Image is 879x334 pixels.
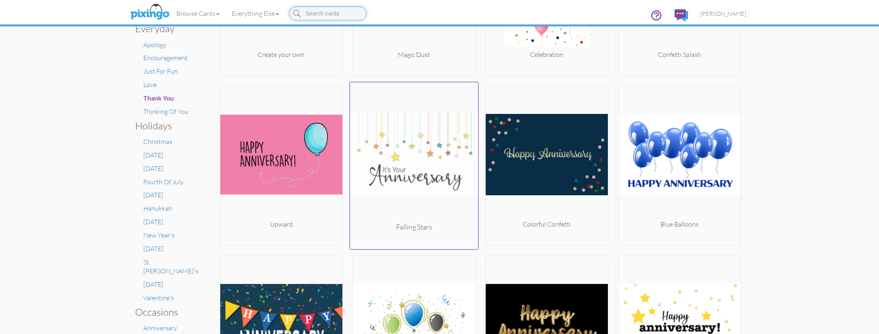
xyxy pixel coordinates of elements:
a: Encouragement [143,54,188,62]
a: Anniversary [143,324,177,332]
a: Thinking Of You [143,107,189,116]
h3: Everyday [135,23,194,34]
div: Colorful Confetti [486,220,608,229]
img: pixingo logo [128,2,171,22]
a: [DATE] [143,244,163,253]
h3: Occasions [135,307,194,317]
a: Apology [143,41,167,49]
a: Valentine's [143,294,174,302]
a: St. [PERSON_NAME]'s [143,258,198,275]
a: Hanukkah [143,204,172,212]
a: Christmas [143,138,172,146]
a: Just For Fun [143,67,178,75]
a: [DATE] [143,151,163,159]
img: 20240603-154146-f955ed80d382-250.jpg [220,90,342,220]
img: 20210624-003239-f09a4dafac6b-250.jpg [618,90,741,220]
div: Confetti Splash [618,50,741,59]
a: [DATE] [143,191,163,199]
h3: Holidays [135,120,194,131]
a: Love [143,81,157,89]
div: Upward [220,220,342,229]
span: [PERSON_NAME] [700,10,746,17]
a: Everything Else [226,3,285,24]
a: [PERSON_NAME] [694,3,752,24]
a: Fourth Of July [143,178,184,186]
div: Celebration [486,50,608,59]
a: [DATE] [143,164,163,172]
div: Falling Stars [350,223,478,232]
a: [DATE] [143,218,163,226]
img: 20210621-181708-d141c7c0b9d1-250.jpg [350,86,478,223]
a: New Year's [143,231,175,239]
a: Browse Cards [170,3,226,24]
input: Search cards [289,7,366,20]
a: Thank You [143,94,174,102]
div: Create your own [220,50,342,59]
a: [DATE] [143,280,163,288]
img: 20220519-184719-ef5eb10f7858-250.jpg [486,90,608,220]
img: comments.svg [675,9,688,22]
div: Magic Dust [353,50,475,59]
div: Blue Balloons [618,220,741,229]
